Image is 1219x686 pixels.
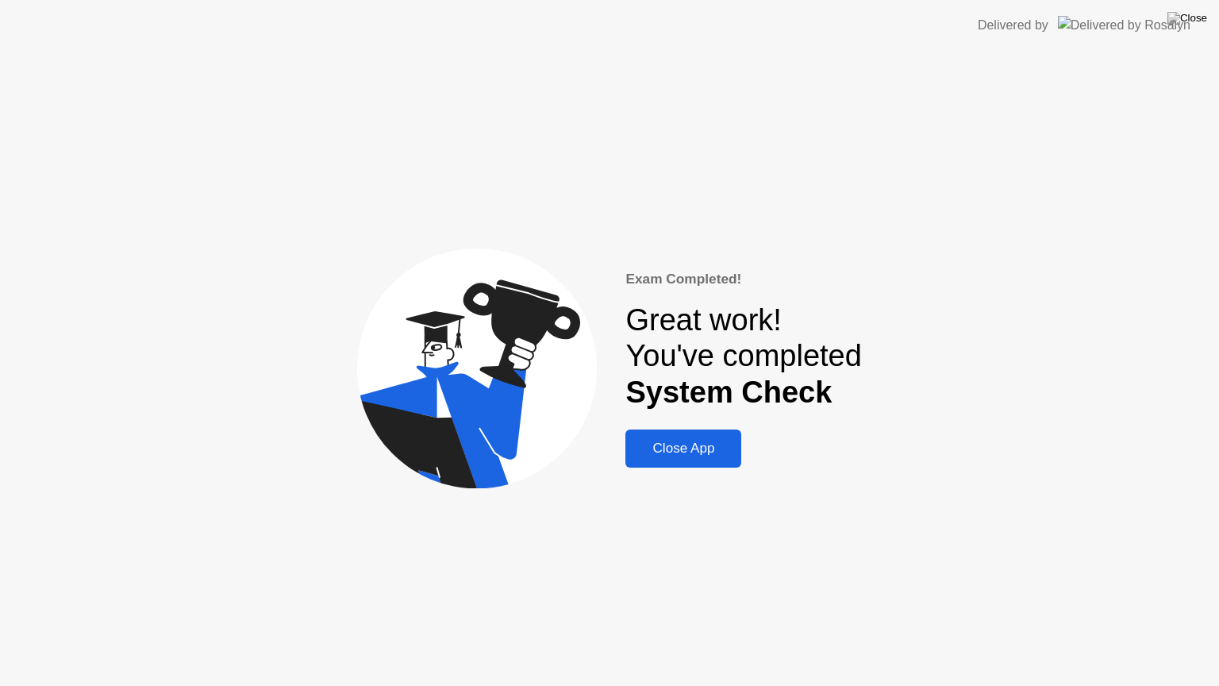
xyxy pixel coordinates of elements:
[630,441,736,457] div: Close App
[625,269,861,290] div: Exam Completed!
[625,430,741,468] button: Close App
[978,16,1048,35] div: Delivered by
[1167,12,1207,25] img: Close
[625,303,861,411] div: Great work! You've completed
[625,376,832,409] b: System Check
[1058,16,1190,34] img: Delivered by Rosalyn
